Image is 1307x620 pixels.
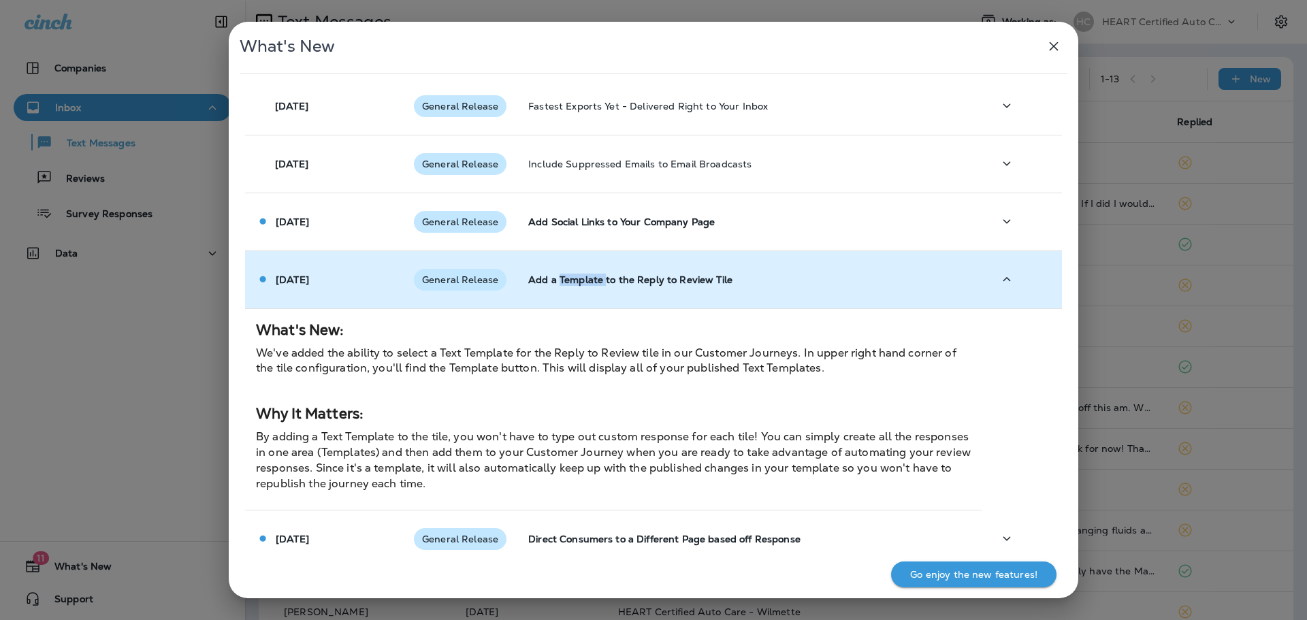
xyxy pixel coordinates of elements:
[528,101,971,112] p: Fastest Exports Yet - Delivered Right to Your Inbox
[414,274,506,285] span: General Release
[256,429,971,491] span: By adding a Text Template to the tile, you won't have to type out custom response for each tile! ...
[256,404,363,423] strong: Why It Matters:
[276,274,309,285] p: [DATE]
[256,321,344,339] strong: What's New:
[240,36,335,56] span: What's New
[256,346,956,376] span: We've added the ability to select a Text Template for the Reply to Review tile in our Customer Jo...
[414,216,506,227] span: General Release
[528,534,971,544] p: Direct Consumers to a Different Page based off Response
[414,534,506,544] span: General Release
[891,561,1056,587] button: Go enjoy the new features!
[276,534,309,544] p: [DATE]
[275,159,308,169] p: [DATE]
[910,569,1037,580] p: Go enjoy the new features!
[528,159,971,169] p: Include Suppressed Emails to Email Broadcasts
[528,274,971,285] p: Add a Template to the Reply to Review Tile
[275,101,308,112] p: [DATE]
[528,216,971,227] p: Add Social Links to Your Company Page
[414,159,506,169] span: General Release
[414,101,506,112] span: General Release
[276,216,309,227] p: [DATE]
